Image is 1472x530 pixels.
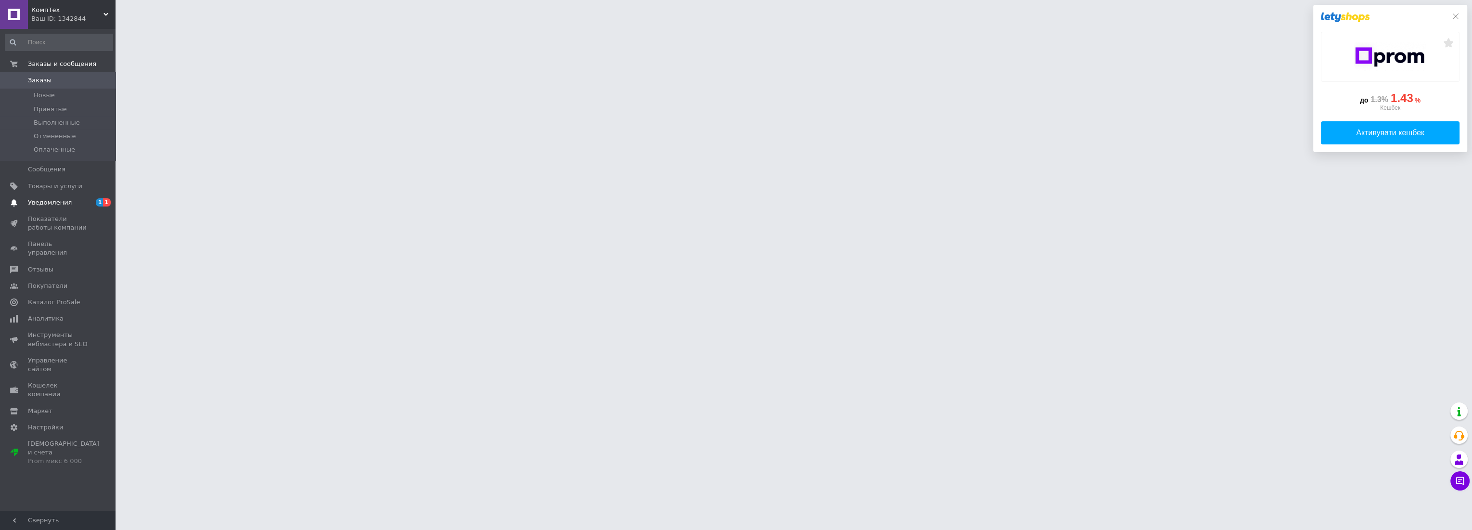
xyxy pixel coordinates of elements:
span: Инструменты вебмастера и SEO [28,331,89,348]
span: [DEMOGRAPHIC_DATA] и счета [28,440,99,466]
span: Маркет [28,407,52,415]
span: Отзывы [28,265,53,274]
span: Каталог ProSale [28,298,80,307]
span: Выполненные [34,118,80,127]
span: Аналитика [28,314,64,323]
span: Показатели работы компании [28,215,89,232]
span: Управление сайтом [28,356,89,374]
span: 1 [103,198,111,207]
span: Отмененные [34,132,76,141]
div: Ваш ID: 1342844 [31,14,116,23]
span: Сообщения [28,165,65,174]
span: Панель управления [28,240,89,257]
span: Заказы и сообщения [28,60,96,68]
span: Покупатели [28,282,67,290]
span: Оплаченные [34,145,75,154]
input: Поиск [5,34,113,51]
span: 1 [96,198,103,207]
span: КомпТех [31,6,103,14]
span: Кошелек компании [28,381,89,399]
div: Prom микс 6 000 [28,457,99,465]
span: Принятые [34,105,67,114]
span: Товары и услуги [28,182,82,191]
span: Настройки [28,423,63,432]
button: Чат с покупателем [1450,471,1470,491]
span: Новые [34,91,55,100]
span: Уведомления [28,198,72,207]
span: Заказы [28,76,52,85]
